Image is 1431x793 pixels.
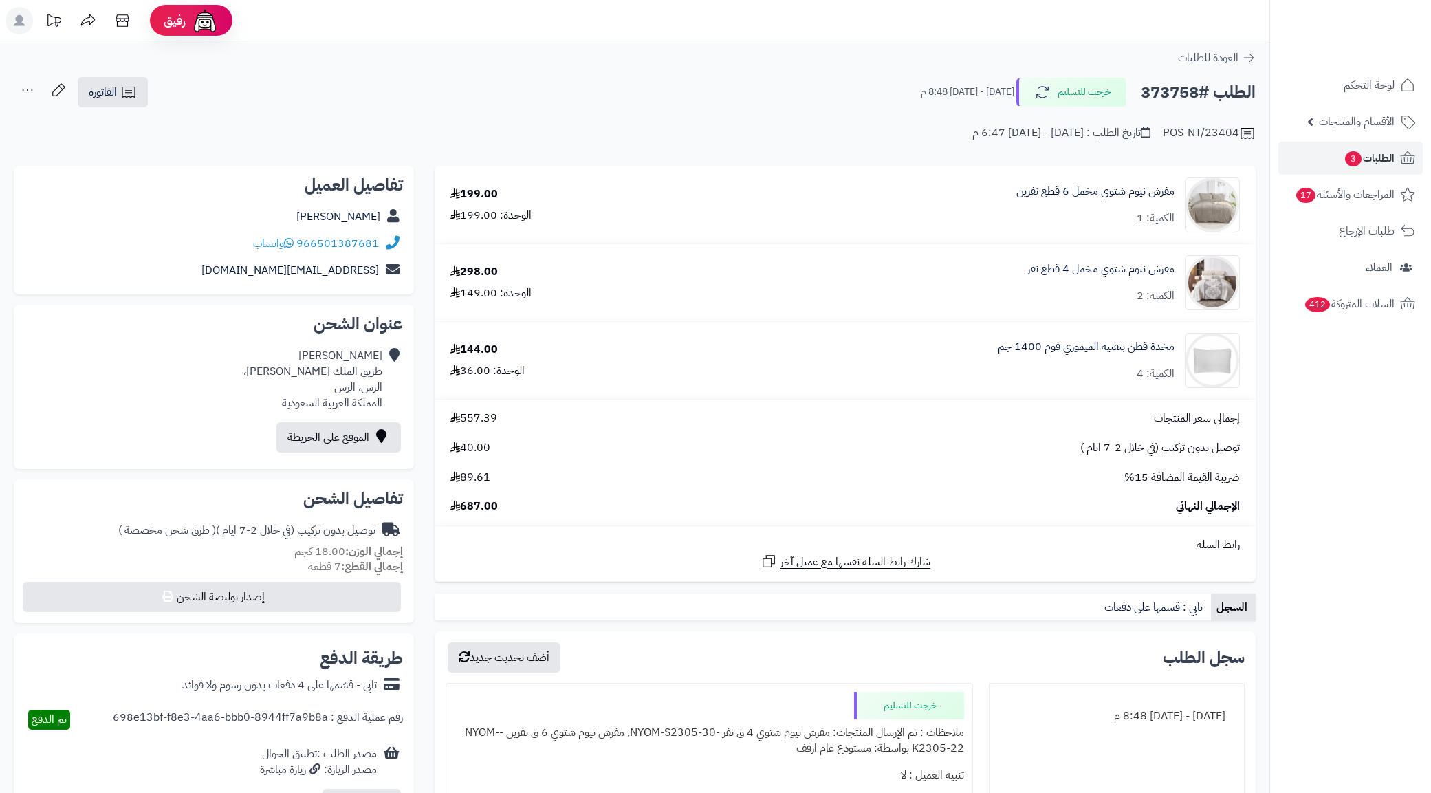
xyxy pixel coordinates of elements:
[998,339,1175,355] a: مخدة قطن بتقنية الميموري فوم 1400 جم
[1178,50,1238,66] span: العودة للطلبات
[450,285,532,301] div: الوحدة: 149.00
[1178,50,1256,66] a: العودة للطلبات
[1211,594,1256,621] a: السجل
[1176,499,1240,514] span: الإجمالي النهائي
[164,12,186,29] span: رفيق
[260,746,377,778] div: مصدر الطلب :تطبيق الجوال
[1344,151,1362,167] span: 3
[1124,470,1240,486] span: ضريبة القيمة المضافة 15%
[455,762,964,789] div: تنبيه العميل : لا
[1304,294,1395,314] span: السلات المتروكة
[320,650,403,666] h2: طريقة الدفع
[455,719,964,762] div: ملاحظات : تم الإرسال المنتجات: مفرش نيوم شتوي 4 ق نفر -NYOM-S2305-30, مفرش نيوم شتوي 6 ق نفرين -N...
[1137,210,1175,226] div: الكمية: 1
[1278,215,1423,248] a: طلبات الإرجاع
[450,342,498,358] div: 144.00
[1099,594,1211,621] a: تابي : قسمها على دفعات
[89,84,117,100] span: الفاتورة
[450,440,490,456] span: 40.00
[450,363,525,379] div: الوحدة: 36.00
[1337,10,1418,39] img: logo-2.png
[1141,78,1256,107] h2: الطلب #373758
[450,470,490,486] span: 89.61
[450,208,532,224] div: الوحدة: 199.00
[972,125,1150,141] div: تاريخ الطلب : [DATE] - [DATE] 6:47 م
[1186,255,1239,310] img: 1734448695-110201020128-110202020140-90x90.jpg
[1295,185,1395,204] span: المراجعات والأسئلة
[345,543,403,560] strong: إجمالي الوزن:
[191,7,219,34] img: ai-face.png
[260,762,377,778] div: مصدر الزيارة: زيارة مباشرة
[1163,649,1245,666] h3: سجل الطلب
[780,554,930,570] span: شارك رابط السلة نفسها مع عميل آخر
[1278,178,1423,211] a: المراجعات والأسئلة17
[341,558,403,575] strong: إجمالي القطع:
[276,422,401,453] a: الموقع على الخريطة
[1080,440,1240,456] span: توصيل بدون تركيب (في خلال 2-7 ايام )
[1278,142,1423,175] a: الطلبات3
[1016,78,1126,107] button: خرجت للتسليم
[25,490,403,507] h2: تفاصيل الشحن
[23,582,401,612] button: إصدار بوليصة الشحن
[1278,69,1423,102] a: لوحة التحكم
[243,348,382,411] div: [PERSON_NAME] طريق الملك [PERSON_NAME]، الرس، الرس المملكة العربية السعودية
[448,642,560,673] button: أضف تحديث جديد
[113,710,403,730] div: رقم عملية الدفع : 698e13bf-f8e3-4aa6-bbb0-8944ff7a9b8a
[32,711,67,728] span: تم الدفع
[1137,366,1175,382] div: الكمية: 4
[921,85,1014,99] small: [DATE] - [DATE] 8:48 م
[1027,261,1175,277] a: مفرش نيوم شتوي مخمل 4 قطع نفر
[78,77,148,107] a: الفاتورة
[36,7,71,38] a: تحديثات المنصة
[450,264,498,280] div: 298.00
[308,558,403,575] small: 7 قطعة
[450,411,497,426] span: 557.39
[854,692,964,719] div: خرجت للتسليم
[761,553,930,570] a: شارك رابط السلة نفسها مع عميل آخر
[1016,184,1175,199] a: مفرش نيوم شتوي مخمل 6 قطع نفرين
[253,235,294,252] a: واتساب
[1154,411,1240,426] span: إجمالي سعر المنتجات
[25,177,403,193] h2: تفاصيل العميل
[1278,287,1423,321] a: السلات المتروكة412
[450,499,498,514] span: 687.00
[1163,125,1256,142] div: POS-NT/23404
[1186,333,1239,388] img: 1748940505-1-90x90.jpg
[1137,288,1175,304] div: الكمية: 2
[1344,149,1395,168] span: الطلبات
[1344,76,1395,95] span: لوحة التحكم
[998,703,1236,730] div: [DATE] - [DATE] 8:48 م
[182,677,377,693] div: تابي - قسّمها على 4 دفعات بدون رسوم ولا فوائد
[296,235,379,252] a: 966501387681
[118,522,216,539] span: ( طرق شحن مخصصة )
[201,262,379,279] a: [EMAIL_ADDRESS][DOMAIN_NAME]
[450,186,498,202] div: 199.00
[1366,258,1392,277] span: العملاء
[1186,177,1239,232] img: 1734447754-110202020132-90x90.jpg
[440,537,1250,553] div: رابط السلة
[1296,187,1316,204] span: 17
[1278,251,1423,284] a: العملاء
[1319,112,1395,131] span: الأقسام والمنتجات
[25,316,403,332] h2: عنوان الشحن
[1339,221,1395,241] span: طلبات الإرجاع
[118,523,375,539] div: توصيل بدون تركيب (في خلال 2-7 ايام )
[294,543,403,560] small: 18.00 كجم
[1304,296,1331,313] span: 412
[296,208,380,225] a: [PERSON_NAME]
